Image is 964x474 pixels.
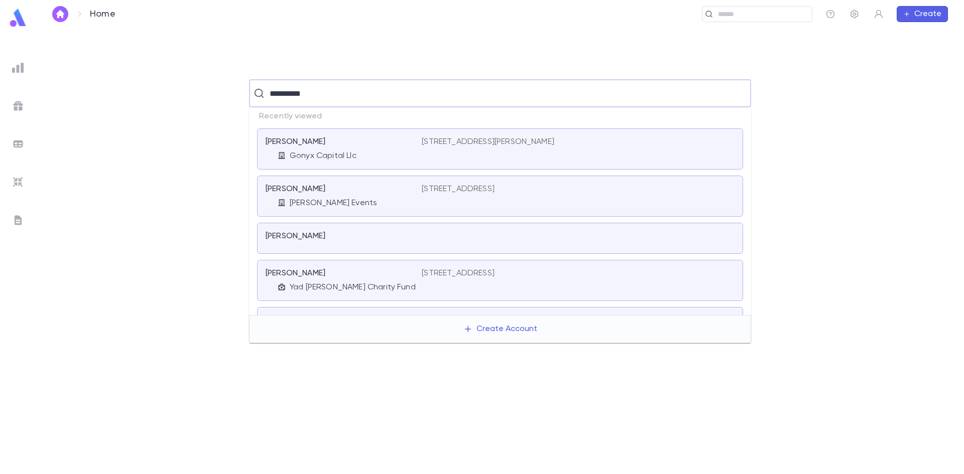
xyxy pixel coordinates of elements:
img: reports_grey.c525e4749d1bce6a11f5fe2a8de1b229.svg [12,62,24,74]
button: Create [897,6,948,22]
p: [PERSON_NAME] Events [290,198,377,208]
p: [PERSON_NAME] [266,184,325,194]
img: campaigns_grey.99e729a5f7ee94e3726e6486bddda8f1.svg [12,100,24,112]
p: [PERSON_NAME] [266,137,325,147]
img: batches_grey.339ca447c9d9533ef1741baa751efc33.svg [12,138,24,150]
p: [STREET_ADDRESS] [422,184,495,194]
img: letters_grey.7941b92b52307dd3b8a917253454ce1c.svg [12,214,24,226]
p: [STREET_ADDRESS] [422,268,495,278]
img: imports_grey.530a8a0e642e233f2baf0ef88e8c9fcb.svg [12,176,24,188]
p: Gonyx Capital Llc [290,151,356,161]
p: [STREET_ADDRESS][PERSON_NAME] [422,137,554,147]
img: logo [8,8,28,28]
p: [PERSON_NAME] [266,268,325,278]
p: Recently viewed [249,107,751,125]
p: Yad [PERSON_NAME] Charity Fund [290,282,416,292]
p: Home [90,9,115,20]
button: Create Account [455,320,545,339]
p: [PERSON_NAME] [266,231,325,241]
img: home_white.a664292cf8c1dea59945f0da9f25487c.svg [54,10,66,18]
